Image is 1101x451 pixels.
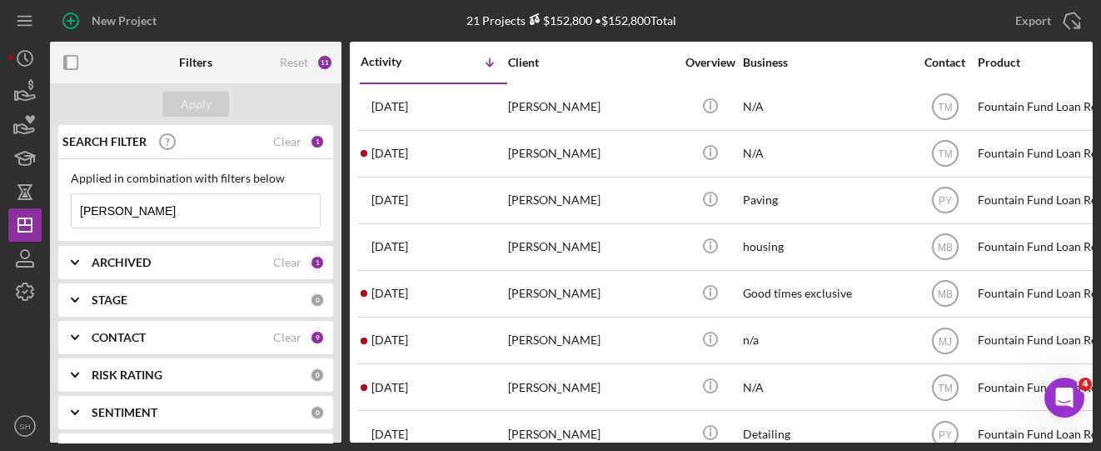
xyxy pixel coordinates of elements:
div: $152,800 [526,13,592,28]
time: 2025-08-05 18:42 [371,100,408,113]
div: N/A [743,365,909,409]
div: [PERSON_NAME] [508,272,675,316]
div: Reset [280,56,308,69]
button: New Project [50,4,173,38]
iframe: Intercom live chat [1044,378,1084,418]
div: New Project [92,4,157,38]
button: Apply [162,92,229,117]
text: MJ [939,335,952,347]
div: housing [743,225,909,269]
text: TM [938,382,952,393]
text: PY [938,195,951,207]
div: Clear [273,331,301,344]
div: Business [743,56,909,69]
time: 2024-10-21 13:43 [371,428,408,441]
time: 2024-11-21 01:15 [371,333,408,347]
div: Clear [273,256,301,269]
div: Activity [361,55,434,68]
b: CONTACT [92,331,146,344]
text: TM [938,102,952,113]
div: [PERSON_NAME] [508,318,675,363]
div: [PERSON_NAME] [508,225,675,269]
div: N/A [743,132,909,176]
div: Good times exclusive [743,272,909,316]
div: Applied in combination with filters below [71,172,321,185]
div: 0 [310,405,325,420]
div: 0 [310,293,325,308]
div: 21 Projects • $152,800 Total [466,13,676,28]
div: 1 [310,255,325,270]
div: [PERSON_NAME] [508,132,675,176]
time: 2024-11-18 15:56 [371,381,408,394]
text: TM [938,148,952,160]
div: Contact [914,56,976,69]
b: Filters [179,56,212,69]
div: [PERSON_NAME] [508,85,675,129]
div: n/a [743,318,909,363]
b: RISK RATING [92,368,162,382]
div: [PERSON_NAME] [508,178,675,223]
text: MB [938,288,953,300]
span: 4 [1079,378,1092,391]
b: ARCHIVED [92,256,151,269]
div: [PERSON_NAME] [508,365,675,409]
div: N/A [743,85,909,129]
div: 9 [310,330,325,345]
div: 11 [316,54,333,71]
div: 1 [310,134,325,149]
time: 2025-01-14 18:20 [371,240,408,253]
time: 2025-06-04 12:59 [371,193,408,207]
div: Export [1015,4,1051,38]
time: 2025-07-23 17:50 [371,147,408,160]
time: 2025-01-10 07:53 [371,287,408,300]
div: 0 [310,368,325,383]
div: Client [508,56,675,69]
text: MB [938,242,953,253]
div: Overview [679,56,741,69]
div: Clear [273,135,301,148]
div: Paving [743,178,909,223]
b: STAGE [92,293,127,307]
text: PY [938,428,951,440]
b: SEARCH FILTER [62,135,147,148]
button: SH [8,409,42,443]
div: Apply [181,92,212,117]
b: SENTIMENT [92,406,157,419]
text: SH [19,422,30,431]
button: Export [999,4,1093,38]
